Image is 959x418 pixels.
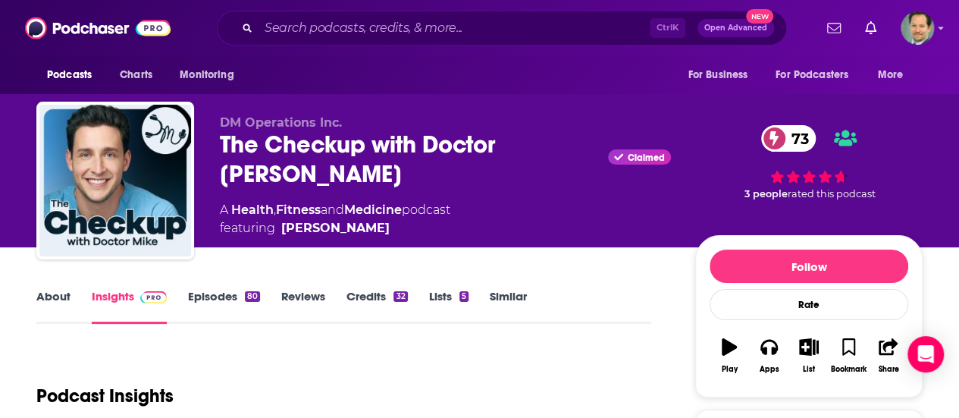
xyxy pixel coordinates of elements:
button: open menu [766,61,870,90]
span: featuring [220,219,450,237]
div: Bookmark [831,365,867,374]
a: Show notifications dropdown [821,15,847,41]
a: Charts [110,61,161,90]
a: 73 [761,125,816,152]
div: List [803,365,815,374]
span: Podcasts [47,64,92,86]
div: Play [722,365,738,374]
a: Similar [490,289,527,324]
span: For Business [688,64,747,86]
button: List [789,328,829,383]
div: 80 [245,291,260,302]
span: For Podcasters [776,64,848,86]
div: Search podcasts, credits, & more... [217,11,787,46]
div: [PERSON_NAME] [281,219,390,237]
div: 5 [459,291,469,302]
div: 73 3 peoplerated this podcast [695,115,923,210]
button: Share [869,328,908,383]
button: Open AdvancedNew [697,19,774,37]
span: rated this podcast [788,188,876,200]
a: InsightsPodchaser Pro [92,289,167,324]
a: Credits32 [346,289,407,324]
div: A podcast [220,201,450,237]
input: Search podcasts, credits, & more... [259,16,650,40]
h1: Podcast Insights [36,385,174,407]
span: and [321,203,344,217]
img: The Checkup with Doctor Mike [39,105,191,256]
div: Share [878,365,898,374]
a: Lists5 [429,289,469,324]
a: Health [231,203,274,217]
span: Open Advanced [704,24,767,32]
span: More [878,64,904,86]
span: , [274,203,276,217]
a: Reviews [281,289,325,324]
button: open menu [169,61,253,90]
button: Apps [749,328,788,383]
button: open menu [867,61,923,90]
button: Bookmark [829,328,868,383]
span: Claimed [628,154,665,162]
a: Fitness [276,203,321,217]
a: Show notifications dropdown [859,15,882,41]
span: Ctrl K [650,18,685,38]
button: Show profile menu [901,11,934,45]
span: 3 people [744,188,788,200]
span: Monitoring [180,64,233,86]
img: User Profile [901,11,934,45]
a: About [36,289,71,324]
span: 73 [776,125,816,152]
button: Play [710,328,749,383]
span: New [746,9,773,24]
span: Logged in as dean11209 [901,11,934,45]
button: open menu [677,61,766,90]
img: Podchaser - Follow, Share and Rate Podcasts [25,14,171,42]
span: Charts [120,64,152,86]
a: Medicine [344,203,402,217]
div: 32 [393,291,407,302]
div: Open Intercom Messenger [907,336,944,372]
button: open menu [36,61,111,90]
img: Podchaser Pro [140,291,167,303]
button: Follow [710,250,908,283]
a: Episodes80 [188,289,260,324]
span: DM Operations Inc. [220,115,342,130]
div: Apps [760,365,779,374]
div: Rate [710,289,908,320]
